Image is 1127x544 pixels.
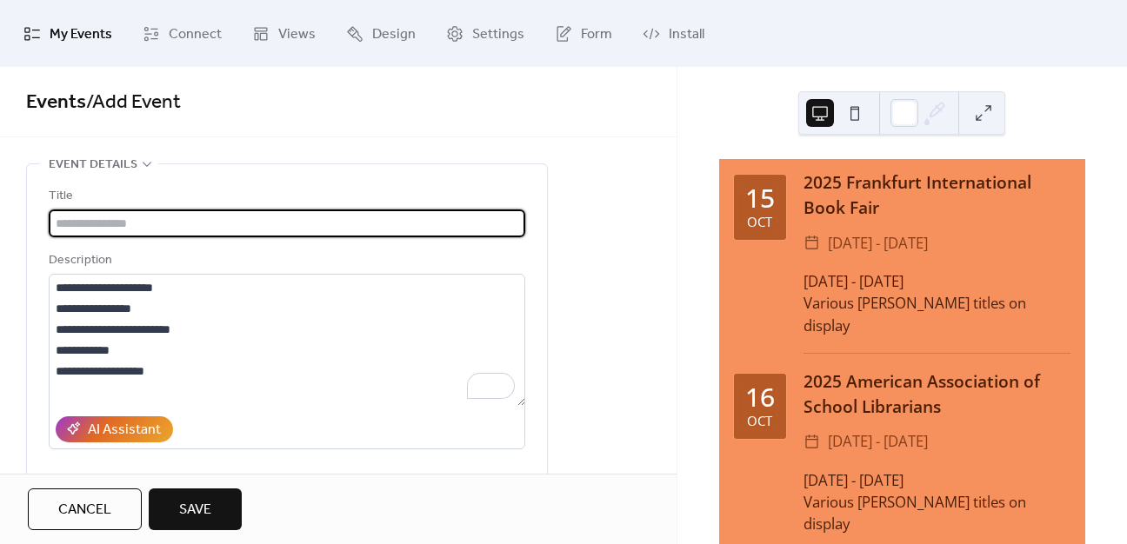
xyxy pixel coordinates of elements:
[804,469,1070,535] div: [DATE] - [DATE] Various [PERSON_NAME] titles on display
[804,231,820,256] div: ​
[58,500,111,521] span: Cancel
[49,470,522,491] div: Location
[130,7,235,60] a: Connect
[278,21,316,48] span: Views
[56,416,173,442] button: AI Assistant
[169,21,222,48] span: Connect
[828,231,928,256] span: [DATE] - [DATE]
[10,7,125,60] a: My Events
[50,21,112,48] span: My Events
[747,415,772,428] div: Oct
[149,488,242,530] button: Save
[669,21,704,48] span: Install
[828,429,928,454] span: [DATE] - [DATE]
[804,270,1070,336] div: [DATE] - [DATE] Various [PERSON_NAME] titles on display
[745,185,775,211] div: 15
[88,420,161,441] div: AI Assistant
[804,429,820,454] div: ​
[333,7,429,60] a: Design
[542,7,625,60] a: Form
[179,500,211,521] span: Save
[49,155,137,176] span: Event details
[433,7,537,60] a: Settings
[747,216,772,229] div: Oct
[28,488,142,530] button: Cancel
[49,274,525,406] textarea: To enrich screen reader interactions, please activate Accessibility in Grammarly extension settings
[86,83,181,122] span: / Add Event
[745,384,775,410] div: 16
[804,170,1070,221] div: 2025 Frankfurt International Book Fair
[581,21,612,48] span: Form
[49,186,522,207] div: Title
[372,21,416,48] span: Design
[804,369,1070,420] div: 2025 American Association of School Librarians
[472,21,524,48] span: Settings
[630,7,717,60] a: Install
[49,250,522,271] div: Description
[239,7,329,60] a: Views
[26,83,86,122] a: Events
